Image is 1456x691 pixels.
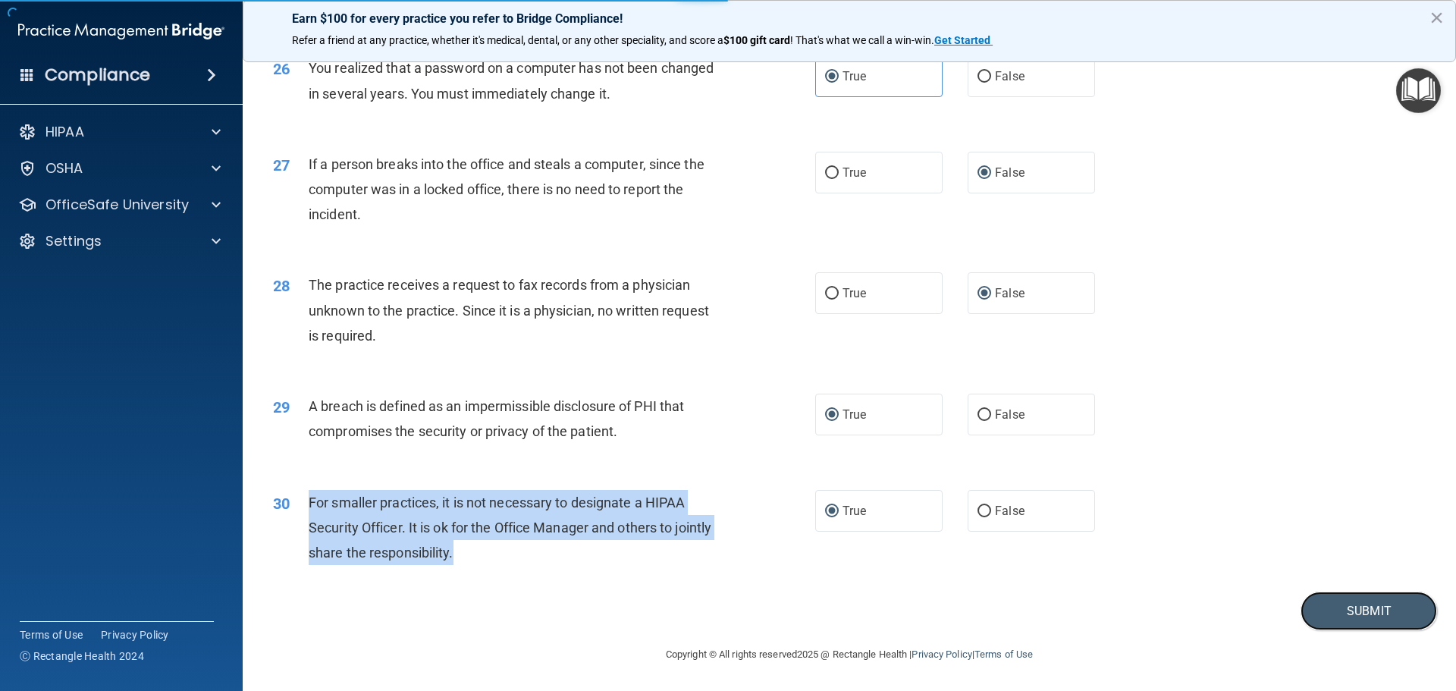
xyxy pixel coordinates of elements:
[995,504,1025,518] span: False
[292,34,723,46] span: Refer a friend at any practice, whether it's medical, dental, or any other speciality, and score a
[790,34,934,46] span: ! That's what we call a win-win.
[974,649,1033,660] a: Terms of Use
[977,71,991,83] input: False
[995,286,1025,300] span: False
[1396,68,1441,113] button: Open Resource Center
[273,277,290,295] span: 28
[273,495,290,513] span: 30
[843,504,866,518] span: True
[273,156,290,174] span: 27
[45,196,189,214] p: OfficeSafe University
[309,398,684,439] span: A breach is defined as an impermissible disclosure of PHI that compromises the security or privac...
[825,168,839,179] input: True
[912,649,971,660] a: Privacy Policy
[843,165,866,180] span: True
[977,168,991,179] input: False
[18,196,221,214] a: OfficeSafe University
[45,64,150,86] h4: Compliance
[995,407,1025,422] span: False
[825,288,839,300] input: True
[18,232,221,250] a: Settings
[843,286,866,300] span: True
[1429,5,1444,30] button: Close
[843,407,866,422] span: True
[45,159,83,177] p: OSHA
[292,11,1407,26] p: Earn $100 for every practice you refer to Bridge Compliance!
[20,649,144,664] span: Ⓒ Rectangle Health 2024
[825,410,839,421] input: True
[309,60,714,101] span: You realized that a password on a computer has not been changed in several years. You must immedi...
[977,410,991,421] input: False
[723,34,790,46] strong: $100 gift card
[843,69,866,83] span: True
[273,398,290,416] span: 29
[573,630,1126,679] div: Copyright © All rights reserved 2025 @ Rectangle Health | |
[309,277,709,343] span: The practice receives a request to fax records from a physician unknown to the practice. Since it...
[825,71,839,83] input: True
[977,506,991,517] input: False
[18,123,221,141] a: HIPAA
[18,16,224,46] img: PMB logo
[45,232,102,250] p: Settings
[20,627,83,642] a: Terms of Use
[273,60,290,78] span: 26
[309,156,704,222] span: If a person breaks into the office and steals a computer, since the computer was in a locked offi...
[18,159,221,177] a: OSHA
[934,34,993,46] a: Get Started
[45,123,84,141] p: HIPAA
[995,165,1025,180] span: False
[309,495,711,561] span: For smaller practices, it is not necessary to designate a HIPAA Security Officer. It is ok for th...
[977,288,991,300] input: False
[995,69,1025,83] span: False
[825,506,839,517] input: True
[101,627,169,642] a: Privacy Policy
[1301,592,1437,630] button: Submit
[934,34,990,46] strong: Get Started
